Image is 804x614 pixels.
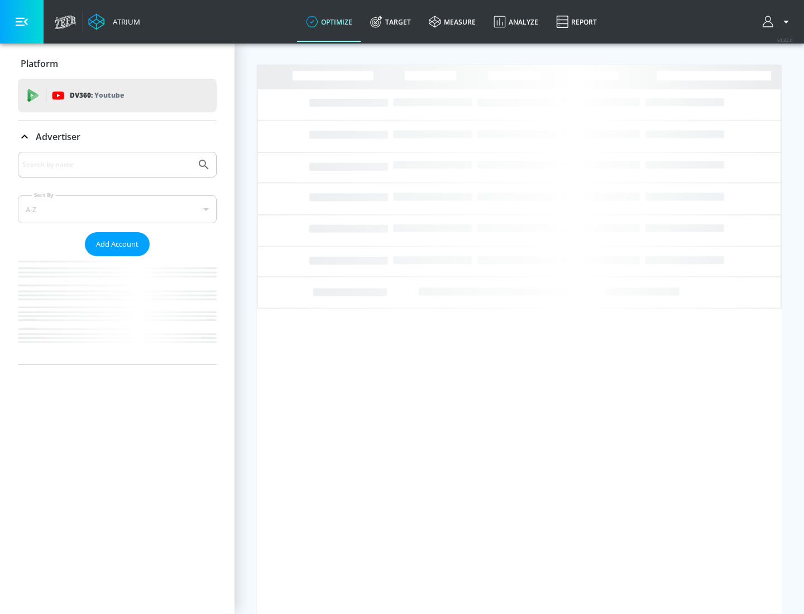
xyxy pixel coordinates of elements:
a: measure [420,2,485,42]
p: DV360: [70,89,124,102]
div: Advertiser [18,152,217,364]
label: Sort By [32,191,56,199]
input: Search by name [22,157,192,172]
nav: list of Advertiser [18,256,217,364]
div: DV360: Youtube [18,79,217,112]
a: optimize [297,2,361,42]
div: Advertiser [18,121,217,152]
div: Atrium [108,17,140,27]
span: v 4.32.0 [777,37,793,43]
a: Atrium [88,13,140,30]
div: Platform [18,48,217,79]
p: Platform [21,57,58,70]
span: Add Account [96,238,138,251]
a: Report [547,2,606,42]
a: Target [361,2,420,42]
div: A-Z [18,195,217,223]
a: Analyze [485,2,547,42]
button: Add Account [85,232,150,256]
p: Youtube [94,89,124,101]
p: Advertiser [36,131,80,143]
